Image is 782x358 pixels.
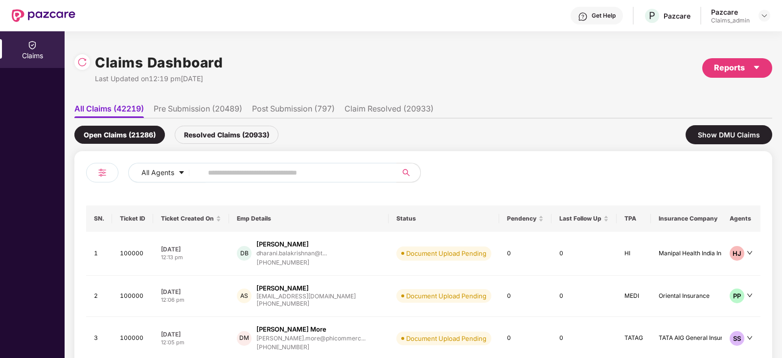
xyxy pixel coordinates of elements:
[86,232,112,276] td: 1
[651,276,764,317] td: Oriental Insurance
[175,126,278,144] div: Resolved Claims (20933)
[252,104,335,118] li: Post Submission (797)
[617,205,651,232] th: TPA
[499,276,552,317] td: 0
[711,17,750,24] div: Claims_admin
[95,52,223,73] h1: Claims Dashboard
[711,7,750,17] div: Pazcare
[617,232,651,276] td: HI
[592,12,616,20] div: Get Help
[141,167,174,178] span: All Agents
[499,232,552,276] td: 0
[507,215,536,223] span: Pendency
[86,205,112,232] th: SN.
[256,325,326,334] div: [PERSON_NAME] More
[154,104,242,118] li: Pre Submission (20489)
[256,299,356,309] div: [PHONE_NUMBER]
[406,291,486,301] div: Document Upload Pending
[760,12,768,20] img: svg+xml;base64,PHN2ZyBpZD0iRHJvcGRvd24tMzJ4MzIiIHhtbG5zPSJodHRwOi8vd3d3LnczLm9yZy8yMDAwL3N2ZyIgd2...
[730,289,744,303] div: PP
[753,64,760,71] span: caret-down
[552,205,617,232] th: Last Follow Up
[578,12,588,22] img: svg+xml;base64,PHN2ZyBpZD0iSGVscC0zMngzMiIgeG1sbnM9Imh0dHA6Ly93d3cudzMub3JnLzIwMDAvc3ZnIiB3aWR0aD...
[74,104,144,118] li: All Claims (42219)
[256,258,327,268] div: [PHONE_NUMBER]
[237,331,252,346] div: DM
[256,250,327,256] div: dharani.balakrishnan@t...
[237,289,252,303] div: AS
[112,276,153,317] td: 100000
[112,232,153,276] td: 100000
[161,245,221,253] div: [DATE]
[256,240,309,249] div: [PERSON_NAME]
[396,163,421,182] button: search
[406,334,486,343] div: Document Upload Pending
[229,205,389,232] th: Emp Details
[161,215,214,223] span: Ticket Created On
[722,205,760,232] th: Agents
[499,205,552,232] th: Pendency
[256,284,309,293] div: [PERSON_NAME]
[256,343,366,352] div: [PHONE_NUMBER]
[747,292,753,298] span: down
[161,253,221,262] div: 12:13 pm
[161,288,221,296] div: [DATE]
[128,163,206,182] button: All Agentscaret-down
[77,57,87,67] img: svg+xml;base64,PHN2ZyBpZD0iUmVsb2FkLTMyeDMyIiB4bWxucz0iaHR0cDovL3d3dy53My5vcmcvMjAwMC9zdmciIHdpZH...
[256,293,356,299] div: [EMAIL_ADDRESS][DOMAIN_NAME]
[552,232,617,276] td: 0
[161,330,221,338] div: [DATE]
[86,276,112,317] td: 2
[178,169,185,177] span: caret-down
[153,205,229,232] th: Ticket Created On
[389,205,499,232] th: Status
[747,250,753,256] span: down
[552,276,617,317] td: 0
[406,248,486,258] div: Document Upload Pending
[27,40,37,50] img: svg+xml;base64,PHN2ZyBpZD0iQ2xhaW0iIHhtbG5zPSJodHRwOi8vd3d3LnczLm9yZy8yMDAwL3N2ZyIgd2lkdGg9IjIwIi...
[345,104,434,118] li: Claim Resolved (20933)
[651,205,764,232] th: Insurance Company
[12,9,75,22] img: New Pazcare Logo
[664,11,690,21] div: Pazcare
[714,62,760,74] div: Reports
[96,167,108,179] img: svg+xml;base64,PHN2ZyB4bWxucz0iaHR0cDovL3d3dy53My5vcmcvMjAwMC9zdmciIHdpZHRoPSIyNCIgaGVpZ2h0PSIyNC...
[396,169,415,177] span: search
[112,205,153,232] th: Ticket ID
[651,232,764,276] td: Manipal Health India Insurance
[237,246,252,261] div: DB
[74,126,165,144] div: Open Claims (21286)
[559,215,601,223] span: Last Follow Up
[161,338,221,347] div: 12:05 pm
[730,246,744,261] div: HJ
[256,335,366,341] div: [PERSON_NAME].more@phicommerc...
[95,73,223,84] div: Last Updated on 12:19 pm[DATE]
[617,276,651,317] td: MEDI
[730,331,744,346] div: SS
[686,125,772,144] div: Show DMU Claims
[747,335,753,341] span: down
[161,296,221,304] div: 12:06 pm
[649,10,655,22] span: P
